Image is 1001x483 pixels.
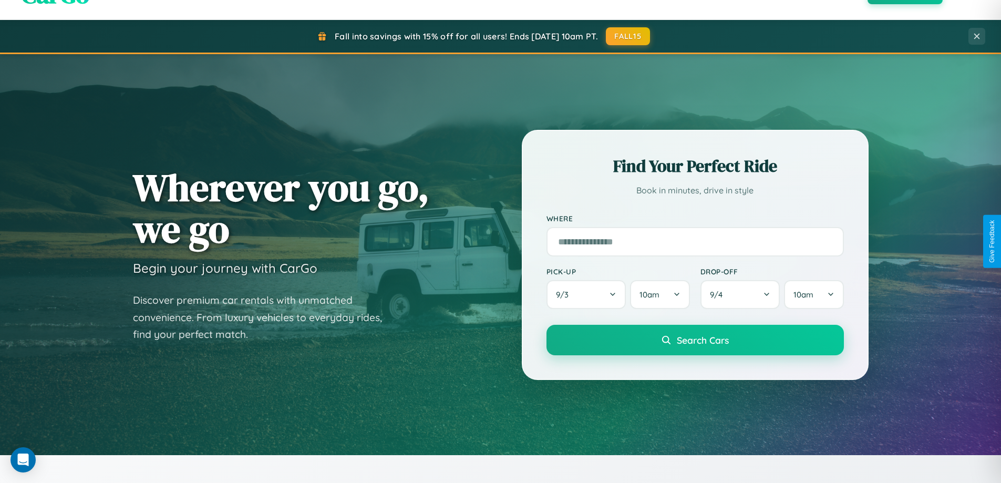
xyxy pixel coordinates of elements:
label: Drop-off [700,267,844,276]
span: 10am [639,290,659,300]
p: Book in minutes, drive in style [546,183,844,198]
div: Give Feedback [988,220,996,263]
button: 10am [784,280,843,309]
button: 9/4 [700,280,780,309]
span: 9 / 3 [556,290,574,300]
span: Fall into savings with 15% off for all users! Ends [DATE] 10am PT. [335,31,598,42]
span: 10am [793,290,813,300]
p: Discover premium car rentals with unmatched convenience. From luxury vehicles to everyday rides, ... [133,292,396,343]
label: Where [546,214,844,223]
button: FALL15 [606,27,650,45]
h3: Begin your journey with CarGo [133,260,317,276]
span: 9 / 4 [710,290,728,300]
button: Search Cars [546,325,844,355]
button: 10am [630,280,689,309]
span: Search Cars [677,334,729,346]
label: Pick-up [546,267,690,276]
h2: Find Your Perfect Ride [546,155,844,178]
div: Open Intercom Messenger [11,447,36,472]
h1: Wherever you go, we go [133,167,429,250]
button: 9/3 [546,280,626,309]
